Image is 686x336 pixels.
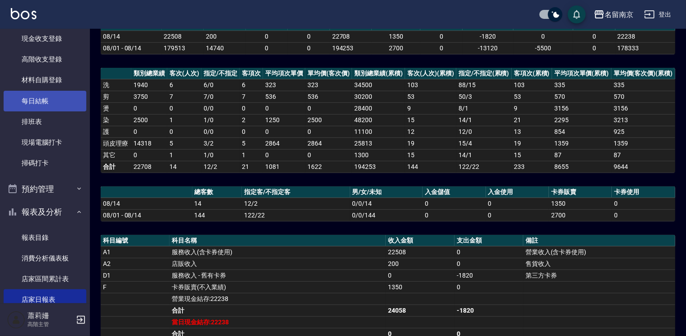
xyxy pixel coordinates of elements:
td: 頭皮理療 [101,137,131,149]
td: 2500 [131,114,167,126]
td: 14 / 1 [456,114,512,126]
td: 179513 [162,42,204,54]
td: 28400 [352,102,405,114]
a: 現場電腦打卡 [4,132,86,153]
div: 名留南京 [605,9,633,20]
td: 122/22 [242,209,350,221]
a: 店家日報表 [4,289,86,310]
th: 指定/不指定(累積) [456,68,512,80]
td: 122/22 [456,161,512,172]
td: 12/2 [201,161,240,172]
a: 消費分析儀表板 [4,248,86,269]
td: 194253 [352,161,405,172]
td: 0 [131,149,167,161]
td: 323 [263,79,305,91]
td: 19 [512,137,552,149]
td: 854 [552,126,611,137]
td: 1250 [263,114,305,126]
td: 0 [454,246,523,258]
td: 5 [167,137,201,149]
td: 6 [240,79,263,91]
a: 店家區間累計表 [4,269,86,289]
td: 1350 [549,198,612,209]
td: 22508 [162,31,204,42]
td: 0 [167,126,201,137]
td: 14 [167,161,201,172]
td: 53 [512,91,552,102]
td: 3213 [611,114,675,126]
td: 2 [240,114,263,126]
td: 2864 [305,137,352,149]
td: 合計 [101,161,131,172]
td: 1 / 0 [201,149,240,161]
td: 售貨收入 [523,258,675,270]
td: 200 [204,31,246,42]
td: 0 [420,42,463,54]
td: 53 [405,91,456,102]
td: 0 / 0 [201,126,240,137]
td: 營業收入(含卡券使用) [523,246,675,258]
td: 14318 [131,137,167,149]
th: 客項次(累積) [512,68,552,80]
td: 22708 [131,161,167,172]
td: D1 [101,270,169,281]
td: 08/01 - 08/14 [101,209,192,221]
td: -5500 [513,42,573,54]
th: 類別總業績 [131,68,167,80]
td: 50 / 3 [456,91,512,102]
td: 第三方卡券 [523,270,675,281]
a: 高階收支登錄 [4,49,86,70]
button: 名留南京 [590,5,637,24]
td: 洗 [101,79,131,91]
td: 30200 [352,91,405,102]
td: 7 [240,91,263,102]
td: 2700 [549,209,612,221]
td: 103 [405,79,456,91]
td: 0 [454,281,523,293]
td: 925 [611,126,675,137]
td: A2 [101,258,169,270]
td: 25813 [352,137,405,149]
td: 14 / 1 [456,149,512,161]
td: 200 [386,258,454,270]
td: 22238 [615,31,675,42]
th: 總客數 [192,186,242,198]
th: 科目編號 [101,235,169,247]
th: 指定/不指定 [201,68,240,80]
th: 客次(人次)(累積) [405,68,456,80]
td: 14740 [204,42,246,54]
td: 店販收入 [169,258,386,270]
th: 客次(人次) [167,68,201,80]
td: 1350 [372,31,420,42]
td: 燙 [101,102,131,114]
th: 平均項次單價(累積) [552,68,611,80]
button: 預約管理 [4,177,86,201]
td: 536 [263,91,305,102]
h5: 蕭莉姍 [27,311,73,320]
td: 0 [423,209,486,221]
td: 87 [552,149,611,161]
td: 1300 [352,149,405,161]
td: 15 [512,149,552,161]
img: Logo [11,8,36,19]
td: 323 [305,79,352,91]
td: 0 [454,258,523,270]
td: 0 [246,31,288,42]
td: 0 [305,102,352,114]
td: 12 / 0 [456,126,512,137]
td: 22708 [330,31,372,42]
p: 高階主管 [27,320,73,328]
td: 服務收入 - 舊有卡券 [169,270,386,281]
td: 0/0/144 [350,209,423,221]
td: 178333 [615,42,675,54]
td: 服務收入(含卡券使用) [169,246,386,258]
td: 15 [405,149,456,161]
td: 染 [101,114,131,126]
a: 排班表 [4,111,86,132]
td: 3750 [131,91,167,102]
td: 570 [552,91,611,102]
td: 12 [405,126,456,137]
th: 支出金額 [454,235,523,247]
td: 0 [167,102,201,114]
td: 0 [423,198,486,209]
